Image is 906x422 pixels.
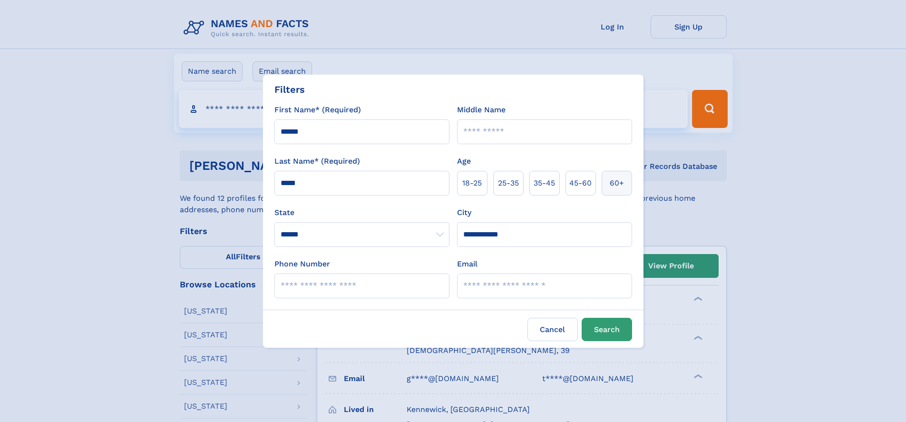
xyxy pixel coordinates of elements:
span: 35‑45 [534,177,555,189]
label: City [457,207,471,218]
div: Filters [274,82,305,97]
span: 60+ [610,177,624,189]
label: Cancel [527,318,578,341]
label: State [274,207,449,218]
button: Search [582,318,632,341]
span: 18‑25 [462,177,482,189]
label: Phone Number [274,258,330,270]
span: 25‑35 [498,177,519,189]
label: First Name* (Required) [274,104,361,116]
label: Age [457,156,471,167]
label: Last Name* (Required) [274,156,360,167]
span: 45‑60 [569,177,592,189]
label: Middle Name [457,104,506,116]
label: Email [457,258,477,270]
